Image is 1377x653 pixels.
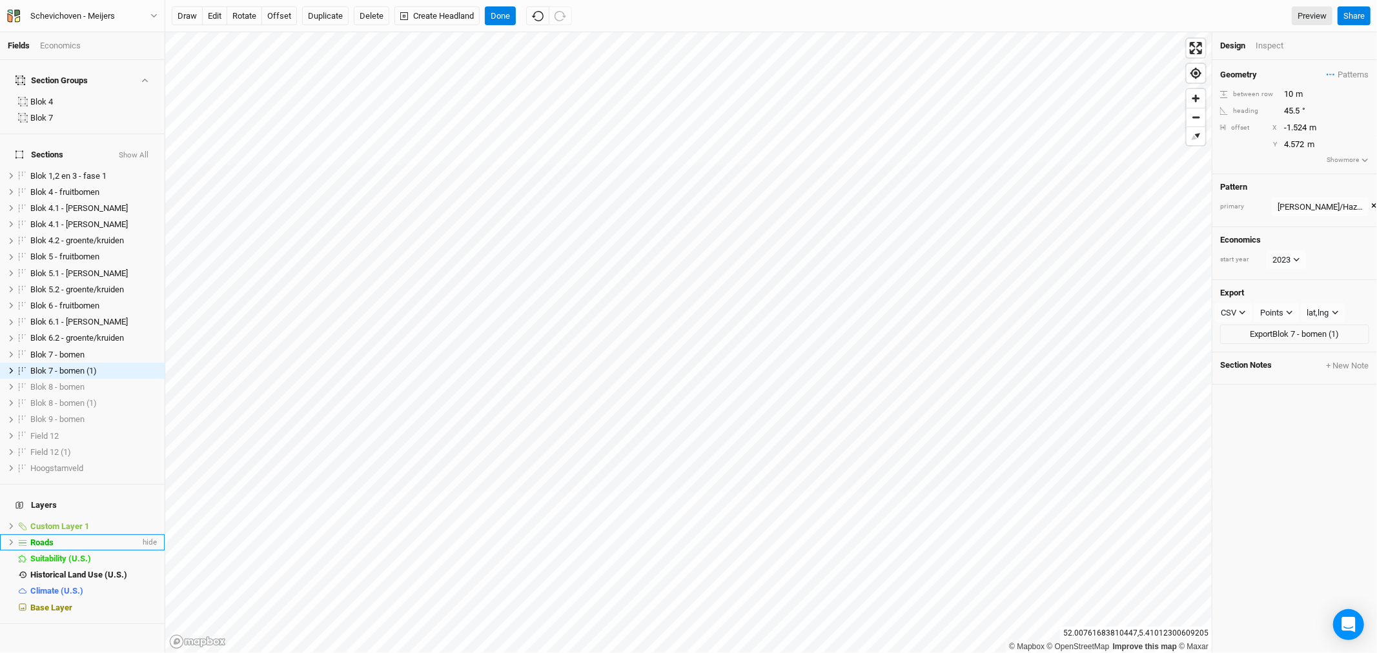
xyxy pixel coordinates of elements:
div: Blok 4 [30,97,157,107]
button: × [1371,199,1376,214]
h4: Economics [1220,235,1369,245]
div: Blok 8 - bomen (1) [30,398,157,408]
canvas: Map [165,32,1212,653]
div: Hoogstamveld [30,463,157,474]
div: start year [1220,255,1265,265]
div: Custom Layer 1 [30,521,157,532]
div: Appel/Hazelnoot [1278,201,1363,214]
div: Blok 9 - bomen [30,414,157,425]
div: Blok 6 - fruitbomen [30,301,157,311]
div: Blok 6.1 - bessen [30,317,157,327]
div: Blok 7 - bomen (1) [30,366,157,376]
button: Reset bearing to north [1187,126,1205,145]
a: Fields [8,41,30,50]
button: edit [202,6,227,26]
div: Blok 4.1 - bessen [30,203,157,214]
span: Blok 7 - bomen (1) [30,366,97,376]
a: Maxar [1179,642,1209,651]
div: Blok 4 - fruitbomen [30,187,157,197]
button: draw [172,6,203,26]
button: + New Note [1325,360,1369,372]
span: Blok 4.1 - [PERSON_NAME] [30,219,128,229]
button: Schevichoven - Meijers [6,9,158,23]
div: Schevichoven - Meijers [30,10,115,23]
span: Blok 9 - bomen [30,414,85,424]
button: Duplicate [302,6,349,26]
button: Enter fullscreen [1187,39,1205,57]
div: Historical Land Use (U.S.) [30,570,157,580]
button: Showmore [1326,154,1369,166]
button: Patterns [1326,68,1369,82]
button: [PERSON_NAME]/Hazelnoot [1272,197,1369,217]
div: Blok 7 - bomen [30,350,157,360]
div: Y [1232,140,1277,150]
button: Points [1254,303,1299,323]
button: rotate [227,6,262,26]
button: Create Headland [394,6,480,26]
span: hide [140,534,157,550]
h4: Geometry [1220,70,1257,80]
span: Blok 5 - fruitbomen [30,252,99,261]
button: Share [1338,6,1371,26]
div: Section Groups [15,75,88,86]
button: Zoom in [1187,89,1205,108]
span: Blok 6 - fruitbomen [30,301,99,310]
div: between row [1220,90,1277,99]
div: Inspect [1256,40,1301,52]
span: Base Layer [30,603,72,612]
span: Custom Layer 1 [30,521,89,531]
div: lat,lng [1307,306,1329,319]
span: Field 12 (1) [30,447,71,457]
button: lat,lng [1301,303,1345,323]
div: Blok 5.1 - bessen [30,268,157,279]
button: CSV [1215,303,1252,323]
span: Blok 8 - bomen (1) [30,398,97,408]
button: Delete [354,6,389,26]
div: CSV [1221,306,1236,319]
div: Suitability (U.S.) [30,554,157,564]
a: OpenStreetMap [1047,642,1110,651]
div: heading [1220,106,1277,116]
div: Blok 8 - bomen [30,382,157,392]
div: Climate (U.S.) [30,586,157,596]
div: X [1272,123,1277,133]
span: Hoogstamveld [30,463,83,473]
div: Field 12 (1) [30,447,157,457]
div: Points [1260,306,1283,319]
button: Undo (^z) [526,6,549,26]
span: Blok 7 - bomen [30,350,85,359]
button: ExportBlok 7 - bomen (1) [1220,325,1369,344]
div: primary [1220,202,1265,212]
button: Redo (^Z) [549,6,572,26]
span: Blok 1,2 en 3 - fase 1 [30,171,107,181]
a: Mapbox logo [169,634,226,649]
span: Blok 5.1 - [PERSON_NAME] [30,268,128,278]
button: Zoom out [1187,108,1205,126]
span: Blok 8 - bomen [30,382,85,392]
h4: Export [1220,288,1369,298]
div: Blok 6.2 - groente/kruiden [30,333,157,343]
span: Roads [30,537,54,547]
div: 52.00761683810447 , 5.41012300609205 [1060,627,1212,640]
div: Blok 4.1 - bessen [30,219,157,230]
span: Suitability (U.S.) [30,554,91,563]
span: Blok 4.2 - groente/kruiden [30,236,124,245]
div: Base Layer [30,603,157,613]
button: Find my location [1187,64,1205,83]
h4: Layers [8,492,157,518]
span: Historical Land Use (U.S.) [30,570,127,579]
div: Blok 4.2 - groente/kruiden [30,236,157,246]
div: Economics [40,40,81,52]
span: Climate (U.S.) [30,586,83,596]
h4: Pattern [1220,182,1369,192]
span: Blok 4 - fruitbomen [30,187,99,197]
span: Blok 5.2 - groente/kruiden [30,285,124,294]
span: Patterns [1327,68,1369,81]
span: Blok 6.2 - groente/kruiden [30,333,124,343]
div: Blok 5 - fruitbomen [30,252,157,262]
div: Blok 7 [30,113,157,123]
